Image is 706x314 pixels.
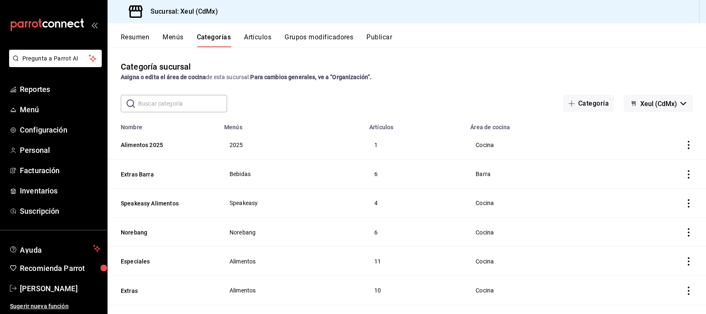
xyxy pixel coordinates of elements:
[476,200,602,206] span: Cocina
[22,54,89,63] span: Pregunta a Parrot AI
[9,50,102,67] button: Pregunta a Parrot AI
[20,205,101,217] span: Suscripción
[230,171,354,177] span: Bebidas
[640,100,677,108] span: Xeul (CdMx)
[250,74,371,80] strong: Para cambios generales, ve a “Organización”.
[121,73,693,82] div: de esta sucursal.
[144,7,218,17] h3: Sucursal: Xeul (CdMx)
[230,229,354,235] span: Norebang
[364,217,465,246] td: 6
[6,60,102,69] a: Pregunta a Parrot AI
[138,95,227,112] input: Buscar categoría
[121,170,203,179] button: Extras Barra
[364,276,465,305] td: 10
[121,228,203,237] button: Norebang
[476,229,602,235] span: Cocina
[121,74,206,80] strong: Asigna o edita el área de cocina
[684,170,693,179] button: actions
[20,185,101,196] span: Inventarios
[230,287,354,293] span: Alimentos
[197,33,231,47] button: Categorías
[108,119,219,130] th: Nombre
[121,33,149,47] button: Resumen
[230,258,354,264] span: Alimentos
[121,60,191,73] div: Categoría sucursal
[20,283,101,294] span: [PERSON_NAME]
[476,258,602,264] span: Cocina
[684,228,693,237] button: actions
[91,22,98,28] button: open_drawer_menu
[465,119,613,130] th: Área de cocina
[230,200,354,206] span: Speakeasy
[10,302,101,311] span: Sugerir nueva función
[476,287,602,293] span: Cocina
[364,247,465,276] td: 11
[364,119,465,130] th: Artículos
[219,119,364,130] th: Menús
[121,287,203,295] button: Extras
[476,171,602,177] span: Barra
[684,141,693,149] button: actions
[163,33,183,47] button: Menús
[684,257,693,266] button: actions
[364,188,465,217] td: 4
[563,95,614,112] button: Categoría
[684,287,693,295] button: actions
[364,130,465,159] td: 1
[20,124,101,135] span: Configuración
[624,95,693,112] button: Xeul (CdMx)
[121,141,203,149] button: Alimentos 2025
[476,142,602,148] span: Cocina
[121,257,203,266] button: Especiales
[20,244,90,254] span: Ayuda
[684,199,693,208] button: actions
[366,33,392,47] button: Publicar
[20,84,101,95] span: Reportes
[230,142,354,148] span: 2025
[20,165,101,176] span: Facturación
[20,104,101,115] span: Menú
[364,159,465,188] td: 6
[121,199,203,208] button: Speakeasy Alimentos
[121,33,706,47] div: navigation tabs
[244,33,271,47] button: Artículos
[20,263,101,274] span: Recomienda Parrot
[285,33,353,47] button: Grupos modificadores
[20,145,101,156] span: Personal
